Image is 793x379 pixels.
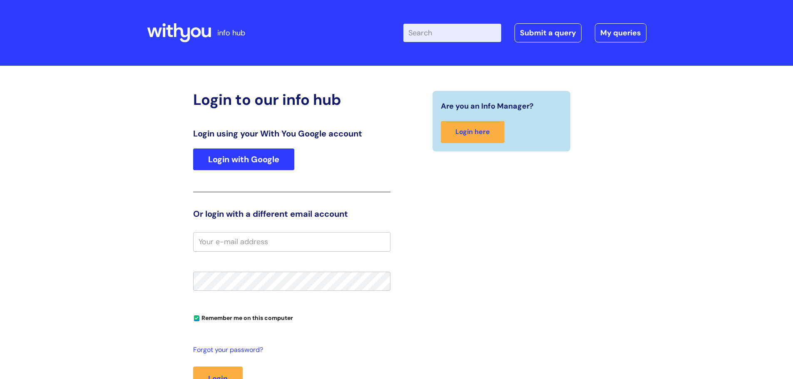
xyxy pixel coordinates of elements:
a: Login with Google [193,149,294,170]
input: Your e-mail address [193,232,390,251]
a: Forgot your password? [193,344,386,356]
div: You can uncheck this option if you're logging in from a shared device [193,311,390,324]
input: Remember me on this computer [194,316,199,321]
h3: Login using your With You Google account [193,129,390,139]
a: Submit a query [515,23,582,42]
h3: Or login with a different email account [193,209,390,219]
p: info hub [217,26,245,40]
a: My queries [595,23,646,42]
span: Are you an Info Manager? [441,99,534,113]
label: Remember me on this computer [193,312,293,322]
h2: Login to our info hub [193,91,390,109]
input: Search [403,24,501,42]
a: Login here [441,121,505,143]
